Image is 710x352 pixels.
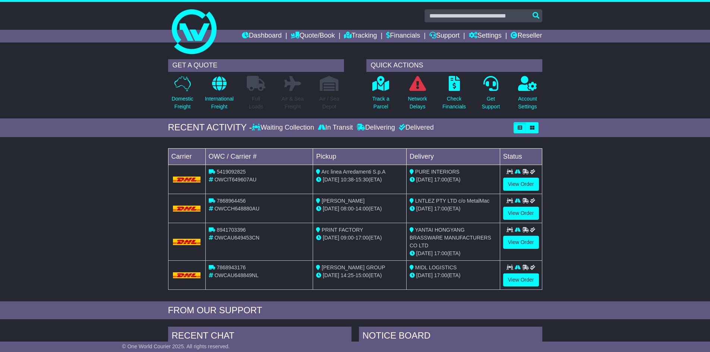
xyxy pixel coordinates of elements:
div: RECENT CHAT [168,327,351,347]
td: Carrier [168,148,205,165]
div: Waiting Collection [252,124,316,132]
p: International Freight [205,95,234,111]
a: View Order [503,236,539,249]
p: Air & Sea Freight [282,95,304,111]
img: DHL.png [173,272,201,278]
span: 7868964456 [217,198,246,204]
a: View Order [503,178,539,191]
p: Domestic Freight [171,95,193,111]
div: RECENT ACTIVITY - [168,122,252,133]
div: - (ETA) [316,234,403,242]
span: PRINT FACTORY [322,227,363,233]
span: LNTLEZ PTY LTD c/o MetalMac [415,198,489,204]
a: View Order [503,273,539,286]
span: [DATE] [323,272,339,278]
span: MIDL LOGISTICS [415,264,457,270]
span: [DATE] [323,206,339,212]
span: 14:00 [356,206,369,212]
img: DHL.png [173,239,201,245]
p: Network Delays [408,95,427,111]
a: Support [429,30,460,42]
span: [PERSON_NAME] GROUP [322,264,385,270]
td: Pickup [313,148,407,165]
a: GetSupport [481,76,500,115]
span: 15:30 [356,177,369,183]
div: - (ETA) [316,272,403,279]
span: 17:00 [434,250,447,256]
div: FROM OUR SUPPORT [168,305,542,316]
span: PURE INTERIORS [415,169,460,175]
div: Delivered [397,124,434,132]
a: Settings [469,30,502,42]
span: 15:00 [356,272,369,278]
div: (ETA) [410,272,497,279]
span: 14:25 [341,272,354,278]
span: OWCAU649453CN [214,235,259,241]
a: AccountSettings [518,76,537,115]
span: OWCCH648880AU [214,206,259,212]
img: DHL.png [173,206,201,212]
span: 7868943176 [217,264,246,270]
p: Full Loads [247,95,265,111]
a: Track aParcel [372,76,390,115]
a: CheckFinancials [442,76,466,115]
span: [DATE] [416,250,433,256]
div: In Transit [316,124,355,132]
span: 17:00 [434,272,447,278]
p: Get Support [482,95,500,111]
p: Check Financials [442,95,466,111]
span: 17:00 [356,235,369,241]
span: 17:00 [434,206,447,212]
div: - (ETA) [316,176,403,184]
span: 09:00 [341,235,354,241]
a: DomesticFreight [171,76,193,115]
a: NetworkDelays [407,76,427,115]
span: [DATE] [416,206,433,212]
p: Track a Parcel [372,95,389,111]
span: 08:00 [341,206,354,212]
span: YANTAI HONGYANG BRASSWARE MANUFACTURERS CO LTD [410,227,491,248]
span: [DATE] [416,177,433,183]
span: Arc linea Arredamenti S.p.A [321,169,385,175]
a: Financials [386,30,420,42]
div: (ETA) [410,205,497,213]
div: (ETA) [410,250,497,257]
div: - (ETA) [316,205,403,213]
span: [PERSON_NAME] [322,198,365,204]
span: 8941703396 [217,227,246,233]
span: 17:00 [434,177,447,183]
a: Quote/Book [291,30,335,42]
span: OWCIT649607AU [214,177,256,183]
span: © One World Courier 2025. All rights reserved. [122,343,230,349]
img: DHL.png [173,177,201,183]
div: Delivering [355,124,397,132]
span: [DATE] [323,235,339,241]
span: [DATE] [323,177,339,183]
span: 5419092825 [217,169,246,175]
p: Account Settings [518,95,537,111]
p: Air / Sea Depot [319,95,340,111]
div: (ETA) [410,176,497,184]
a: Reseller [511,30,542,42]
td: Delivery [406,148,500,165]
div: QUICK ACTIONS [366,59,542,72]
div: NOTICE BOARD [359,327,542,347]
td: OWC / Carrier # [205,148,313,165]
div: GET A QUOTE [168,59,344,72]
a: Dashboard [242,30,282,42]
td: Status [500,148,542,165]
span: [DATE] [416,272,433,278]
a: View Order [503,207,539,220]
a: InternationalFreight [205,76,234,115]
a: Tracking [344,30,377,42]
span: 10:38 [341,177,354,183]
span: OWCAU648849NL [214,272,258,278]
